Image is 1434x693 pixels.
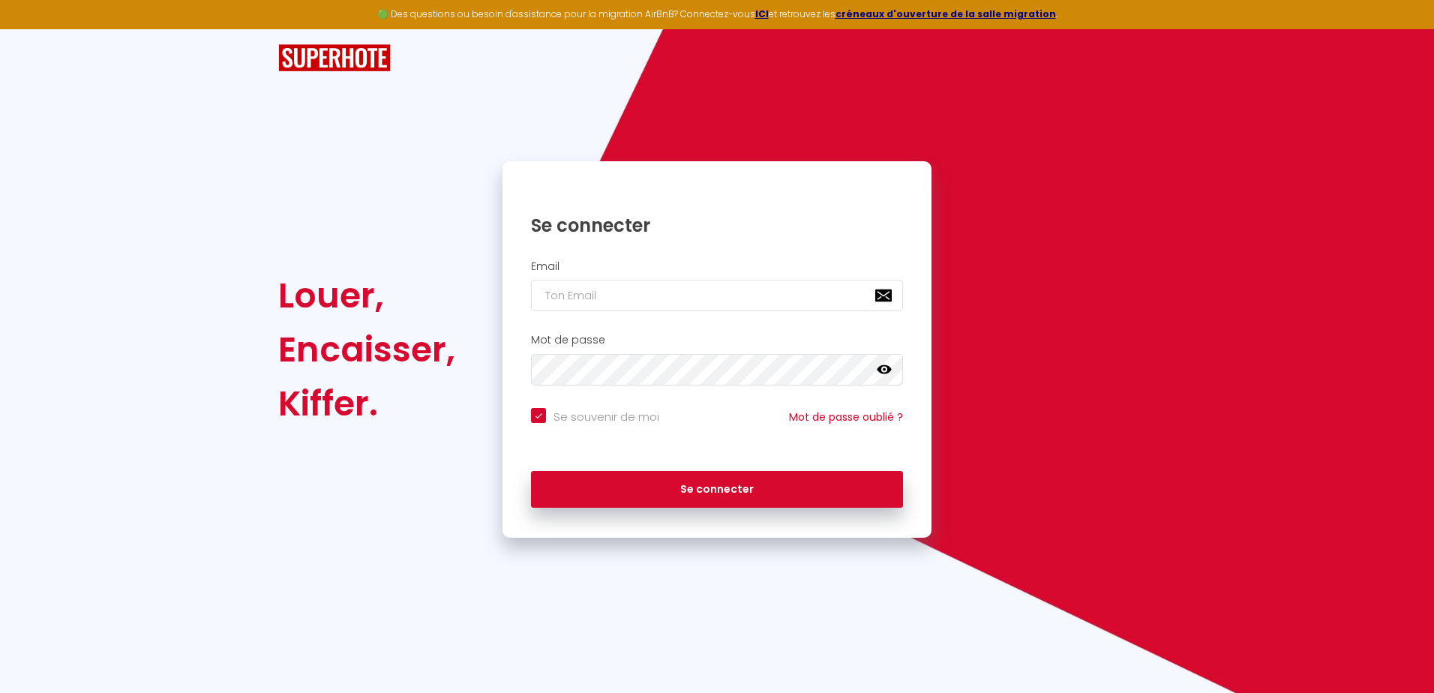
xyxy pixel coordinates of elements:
[531,334,903,346] h2: Mot de passe
[531,280,903,311] input: Ton Email
[531,260,903,273] h2: Email
[278,44,391,72] img: SuperHote logo
[278,322,455,376] div: Encaisser,
[531,214,903,237] h1: Se connecter
[531,471,903,508] button: Se connecter
[278,268,455,322] div: Louer,
[789,409,903,424] a: Mot de passe oublié ?
[278,376,455,430] div: Kiffer.
[835,7,1056,20] a: créneaux d'ouverture de la salle migration
[755,7,769,20] a: ICI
